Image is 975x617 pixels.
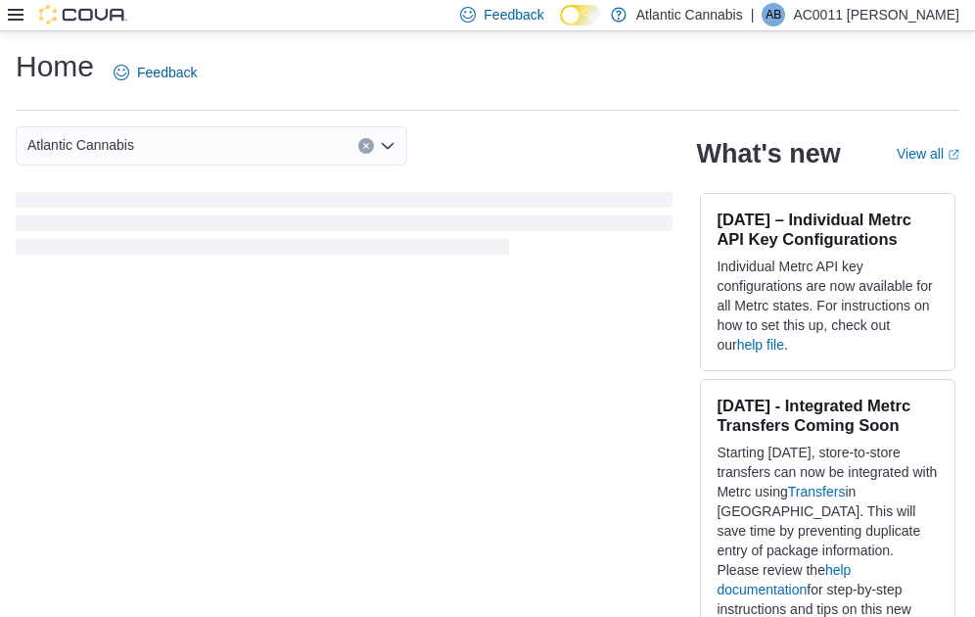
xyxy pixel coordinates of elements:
[788,484,846,499] a: Transfers
[16,196,673,259] span: Loading
[484,5,543,24] span: Feedback
[39,5,127,24] img: Cova
[380,138,395,154] button: Open list of options
[358,138,374,154] button: Clear input
[137,63,197,82] span: Feedback
[897,146,959,162] a: View allExternal link
[27,133,134,157] span: Atlantic Cannabis
[717,257,939,355] p: Individual Metrc API key configurations are now available for all Metrc states. For instructions ...
[717,396,939,435] h3: [DATE] - Integrated Metrc Transfers Coming Soon
[737,337,784,353] a: help file
[560,25,561,26] span: Dark Mode
[717,562,851,597] a: help documentation
[948,149,959,161] svg: External link
[793,3,959,26] p: AC0011 [PERSON_NAME]
[560,5,601,25] input: Dark Mode
[106,53,205,92] a: Feedback
[636,3,743,26] p: Atlantic Cannabis
[751,3,755,26] p: |
[717,210,939,249] h3: [DATE] – Individual Metrc API Key Configurations
[762,3,785,26] div: AC0011 Blackmore Barb
[16,47,94,86] h1: Home
[696,138,840,169] h2: What's new
[766,3,781,26] span: AB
